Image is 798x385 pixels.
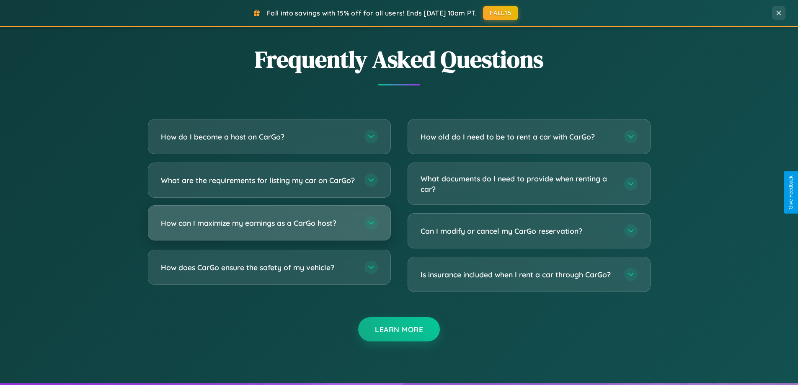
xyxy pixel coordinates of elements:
[421,269,616,280] h3: Is insurance included when I rent a car through CarGo?
[267,9,477,17] span: Fall into savings with 15% off for all users! Ends [DATE] 10am PT.
[421,132,616,142] h3: How old do I need to be to rent a car with CarGo?
[161,218,356,228] h3: How can I maximize my earnings as a CarGo host?
[161,262,356,273] h3: How does CarGo ensure the safety of my vehicle?
[421,173,616,194] h3: What documents do I need to provide when renting a car?
[148,43,651,75] h2: Frequently Asked Questions
[161,175,356,186] h3: What are the requirements for listing my car on CarGo?
[483,6,518,20] button: FALL15
[788,176,794,209] div: Give Feedback
[161,132,356,142] h3: How do I become a host on CarGo?
[358,317,440,341] button: Learn More
[421,226,616,236] h3: Can I modify or cancel my CarGo reservation?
